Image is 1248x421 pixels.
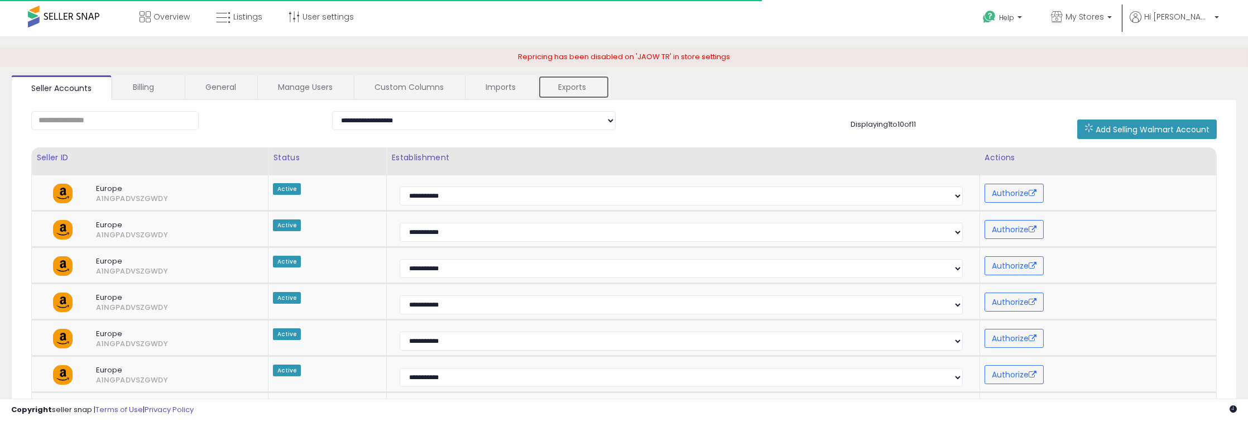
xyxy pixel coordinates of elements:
[185,75,256,99] a: General
[113,75,184,99] a: Billing
[1077,119,1217,139] button: Add Selling Walmart Account
[273,183,301,195] span: Active
[465,75,536,99] a: Imports
[1096,124,1209,135] span: Add Selling Walmart Account
[53,184,73,203] img: amazon.png
[88,220,243,230] span: Europe
[88,184,243,194] span: Europe
[538,75,609,99] a: Exports
[518,51,730,62] span: Repricing has been disabled on 'JAOW TR' in store settings
[88,293,243,303] span: Europe
[985,365,1044,384] button: Authorize
[11,404,52,415] strong: Copyright
[53,256,73,276] img: amazon.png
[88,365,243,375] span: Europe
[11,75,112,100] a: Seller Accounts
[11,405,194,415] div: seller snap | |
[88,375,113,385] span: A1NGPADVSZGWDY
[985,184,1044,203] button: Authorize
[258,75,353,99] a: Manage Users
[391,152,975,164] div: Establishment
[1130,11,1219,36] a: Hi [PERSON_NAME]
[53,365,73,385] img: amazon.png
[88,339,113,349] span: A1NGPADVSZGWDY
[982,10,996,24] i: Get Help
[985,152,1212,164] div: Actions
[53,220,73,240] img: amazon.png
[88,329,243,339] span: Europe
[88,256,243,266] span: Europe
[851,119,916,130] span: Displaying 1 to 10 of 11
[974,2,1033,36] a: Help
[1065,11,1104,22] span: My Stores
[88,230,113,240] span: A1NGPADVSZGWDY
[999,13,1014,22] span: Help
[985,256,1044,275] button: Authorize
[36,152,263,164] div: Seller ID
[53,293,73,312] img: amazon.png
[273,256,301,267] span: Active
[153,11,190,22] span: Overview
[273,152,382,164] div: Status
[88,303,113,313] span: A1NGPADVSZGWDY
[273,219,301,231] span: Active
[985,293,1044,312] button: Authorize
[88,266,113,276] span: A1NGPADVSZGWDY
[354,75,464,99] a: Custom Columns
[985,329,1044,348] button: Authorize
[145,404,194,415] a: Privacy Policy
[88,194,113,204] span: A1NGPADVSZGWDY
[53,329,73,348] img: amazon.png
[233,11,262,22] span: Listings
[273,365,301,376] span: Active
[95,404,143,415] a: Terms of Use
[1144,11,1211,22] span: Hi [PERSON_NAME]
[985,220,1044,239] button: Authorize
[273,292,301,304] span: Active
[273,328,301,340] span: Active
